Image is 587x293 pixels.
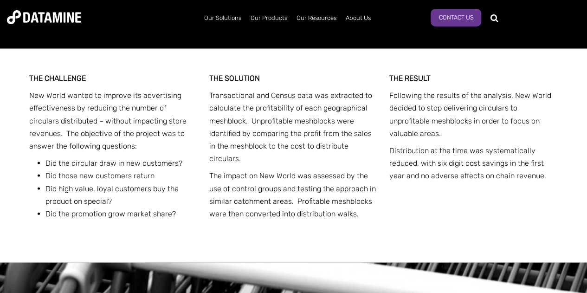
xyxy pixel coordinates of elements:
[29,74,86,83] strong: THE CHALLENGE
[45,209,176,218] span: Did the promotion grow market share?
[389,74,431,83] strong: THE RESULT
[29,91,187,150] span: New World wanted to improve its advertising effectiveness by reducing the number of circulars dis...
[246,6,292,30] a: Our Products
[209,169,378,220] p: The impact on New World was assessed by the use of control groups and testing the approach in sim...
[200,6,246,30] a: Our Solutions
[45,159,182,168] span: Did the circular draw in new customers?
[389,89,558,140] p: Following the results of the analysis, New World decided to stop delivering circulars to unprofit...
[209,74,260,83] strong: THE SOLUTION
[7,10,81,24] img: Datamine
[209,89,378,165] p: Transactional and Census data was extracted to calculate the profitability of each geographical m...
[341,6,375,30] a: About Us
[389,144,558,182] p: Distribution at the time was systematically reduced, with six digit cost savings in the first yea...
[292,6,341,30] a: Our Resources
[45,184,179,206] span: Did high value, loyal customers buy the product on special?
[431,9,481,26] a: Contact us
[45,171,155,180] span: Did those new customers return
